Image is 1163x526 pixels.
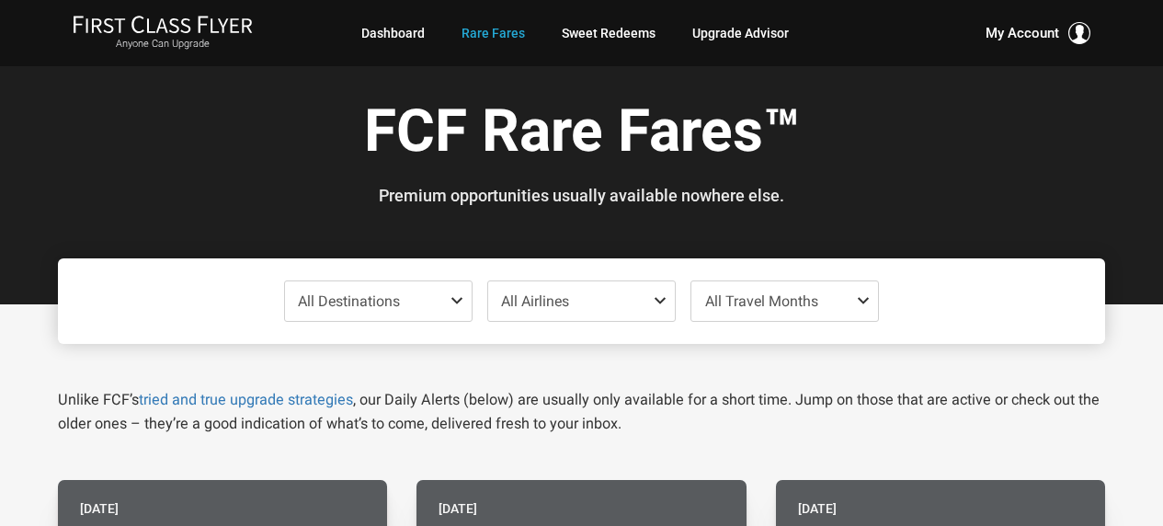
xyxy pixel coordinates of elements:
[562,17,656,50] a: Sweet Redeems
[501,292,569,310] span: All Airlines
[705,292,818,310] span: All Travel Months
[439,498,477,519] time: [DATE]
[139,391,353,408] a: tried and true upgrade strategies
[986,22,1090,44] button: My Account
[73,15,253,34] img: First Class Flyer
[80,498,119,519] time: [DATE]
[72,99,1091,170] h1: FCF Rare Fares™
[73,15,253,51] a: First Class FlyerAnyone Can Upgrade
[986,22,1059,44] span: My Account
[361,17,425,50] a: Dashboard
[798,498,837,519] time: [DATE]
[298,292,400,310] span: All Destinations
[72,187,1091,205] h3: Premium opportunities usually available nowhere else.
[692,17,789,50] a: Upgrade Advisor
[462,17,525,50] a: Rare Fares
[73,38,253,51] small: Anyone Can Upgrade
[58,388,1105,436] p: Unlike FCF’s , our Daily Alerts (below) are usually only available for a short time. Jump on thos...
